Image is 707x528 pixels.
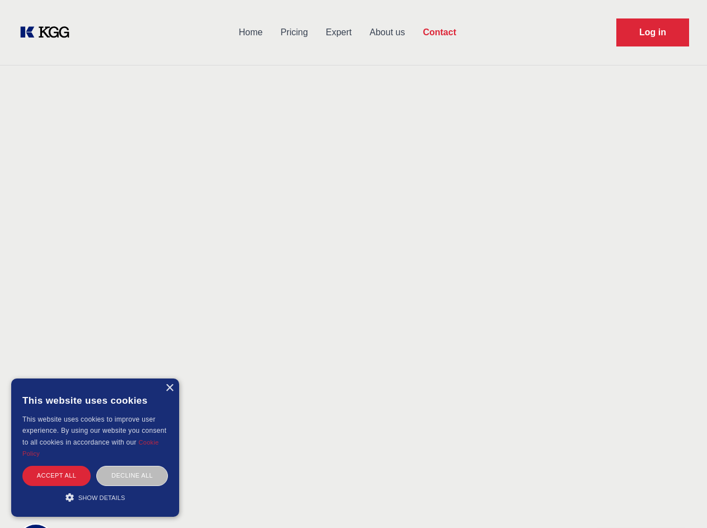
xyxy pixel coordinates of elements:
div: Show details [22,492,168,503]
div: Accept all [22,466,91,485]
a: Cookie Policy [22,439,159,457]
a: Expert [317,18,360,47]
a: Home [230,18,271,47]
div: This website uses cookies [22,387,168,414]
iframe: Chat Widget [651,474,707,528]
a: KOL Knowledge Platform: Talk to Key External Experts (KEE) [18,24,78,41]
a: About us [360,18,414,47]
span: Show details [78,494,125,501]
div: Decline all [96,466,168,485]
a: Contact [414,18,465,47]
span: This website uses cookies to improve user experience. By using our website you consent to all coo... [22,415,166,446]
div: Close [165,384,174,393]
a: Pricing [271,18,317,47]
a: Request Demo [616,18,689,46]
